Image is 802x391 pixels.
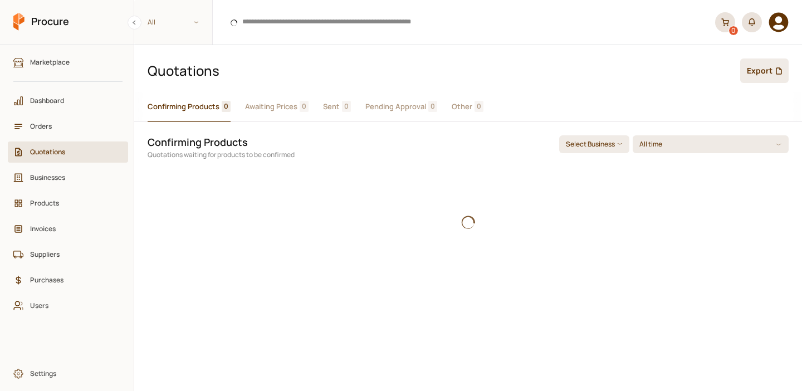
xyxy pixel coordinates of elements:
a: 0 [715,12,735,32]
span: 0 [222,101,231,112]
a: Quotations [8,141,128,163]
button: Select Business [559,135,629,153]
a: Businesses [8,167,128,188]
span: Businesses [30,172,114,183]
input: Products, Businesses, Users, Suppliers, Orders, and Purchases [219,8,708,36]
span: Procure [31,14,69,28]
a: Orders [8,116,128,137]
span: Dashboard [30,95,114,106]
span: Settings [30,368,114,379]
a: Users [8,295,128,316]
span: All [148,17,155,27]
span: Orders [30,121,114,131]
span: Confirming Products [148,101,219,113]
button: All time [633,135,789,153]
span: Other [452,101,472,113]
span: Quotations [30,146,114,157]
p: Quotations waiting for products to be confirmed [148,149,550,160]
span: 0 [300,101,309,112]
a: Suppliers [8,244,128,265]
span: All [134,13,212,31]
span: 0 [428,101,437,112]
span: Products [30,198,114,208]
a: Products [8,193,128,214]
a: Marketplace [8,52,128,73]
span: Suppliers [30,249,114,260]
a: Settings [8,363,128,384]
a: Dashboard [8,90,128,111]
div: 0 [729,26,738,35]
span: Invoices [30,223,114,234]
span: Users [30,300,114,311]
a: Procure [13,13,69,32]
h2: Confirming Products [148,135,248,149]
span: 0 [342,101,351,112]
span: Pending Approval [365,101,426,113]
span: 0 [475,101,483,112]
span: Awaiting Prices [245,101,297,113]
p: All time [639,139,664,149]
span: Purchases [30,275,114,285]
a: Invoices [8,218,128,240]
span: Sent [323,101,340,113]
span: Marketplace [30,57,114,67]
a: Purchases [8,270,128,291]
h1: Quotations [148,61,731,80]
button: Export [740,58,789,83]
